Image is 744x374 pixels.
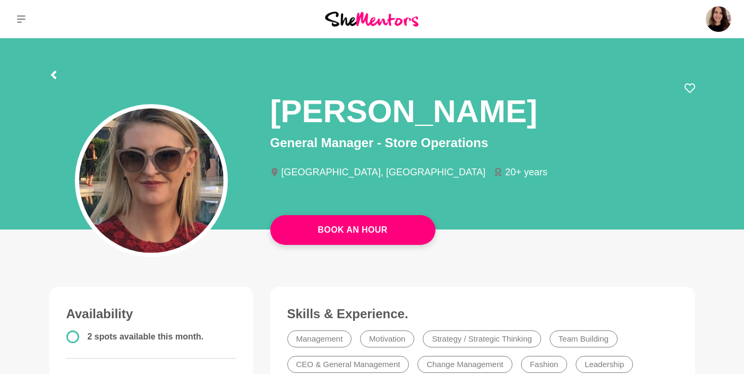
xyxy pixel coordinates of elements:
[325,12,418,26] img: She Mentors Logo
[270,215,435,245] a: Book An Hour
[88,332,204,341] span: 2 spots available this month.
[270,133,695,152] p: General Manager - Store Operations
[270,167,494,177] li: [GEOGRAPHIC_DATA], [GEOGRAPHIC_DATA]
[494,167,556,177] li: 20+ years
[287,306,678,322] h3: Skills & Experience.
[66,306,236,322] h3: Availability
[270,91,537,131] h1: [PERSON_NAME]
[706,6,731,32] img: Ali Adey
